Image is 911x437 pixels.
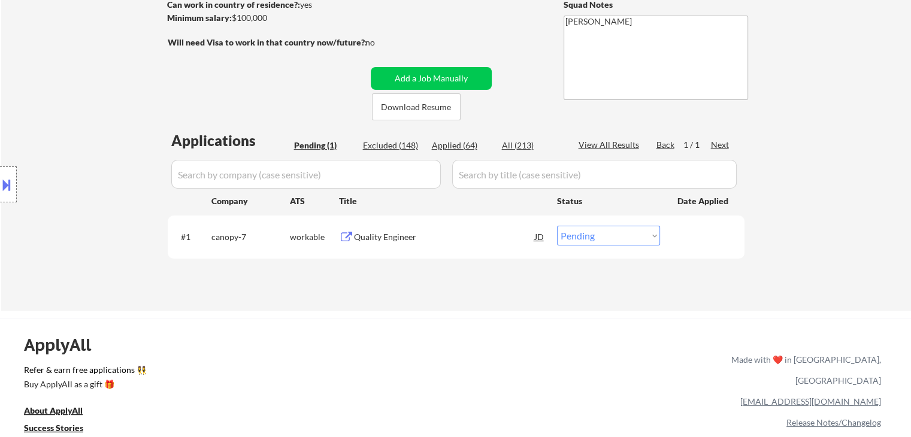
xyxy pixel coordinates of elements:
[24,405,83,415] u: About ApplyAll
[656,139,676,151] div: Back
[786,417,881,427] a: Release Notes/Changelog
[171,160,441,189] input: Search by company (case sensitive)
[371,67,492,90] button: Add a Job Manually
[502,139,562,151] div: All (213)
[363,139,423,151] div: Excluded (148)
[290,195,339,207] div: ATS
[354,231,535,243] div: Quality Engineer
[677,195,730,207] div: Date Applied
[24,423,83,433] u: Success Stories
[365,37,399,48] div: no
[24,378,144,393] a: Buy ApplyAll as a gift 🎁
[290,231,339,243] div: workable
[711,139,730,151] div: Next
[24,405,99,420] a: About ApplyAll
[171,133,290,148] div: Applications
[24,380,144,389] div: Buy ApplyAll as a gift 🎁
[24,335,105,355] div: ApplyAll
[167,13,232,23] strong: Minimum salary:
[579,139,643,151] div: View All Results
[211,231,290,243] div: canopy-7
[294,139,354,151] div: Pending (1)
[683,139,711,151] div: 1 / 1
[211,195,290,207] div: Company
[168,37,367,47] strong: Will need Visa to work in that country now/future?:
[372,93,461,120] button: Download Resume
[452,160,737,189] input: Search by title (case sensitive)
[24,366,481,378] a: Refer & earn free applications 👯‍♀️
[167,12,367,24] div: $100,000
[740,396,881,406] a: [EMAIL_ADDRESS][DOMAIN_NAME]
[339,195,546,207] div: Title
[727,349,881,391] div: Made with ❤️ in [GEOGRAPHIC_DATA], [GEOGRAPHIC_DATA]
[534,226,546,247] div: JD
[24,422,99,437] a: Success Stories
[557,190,660,211] div: Status
[432,139,492,151] div: Applied (64)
